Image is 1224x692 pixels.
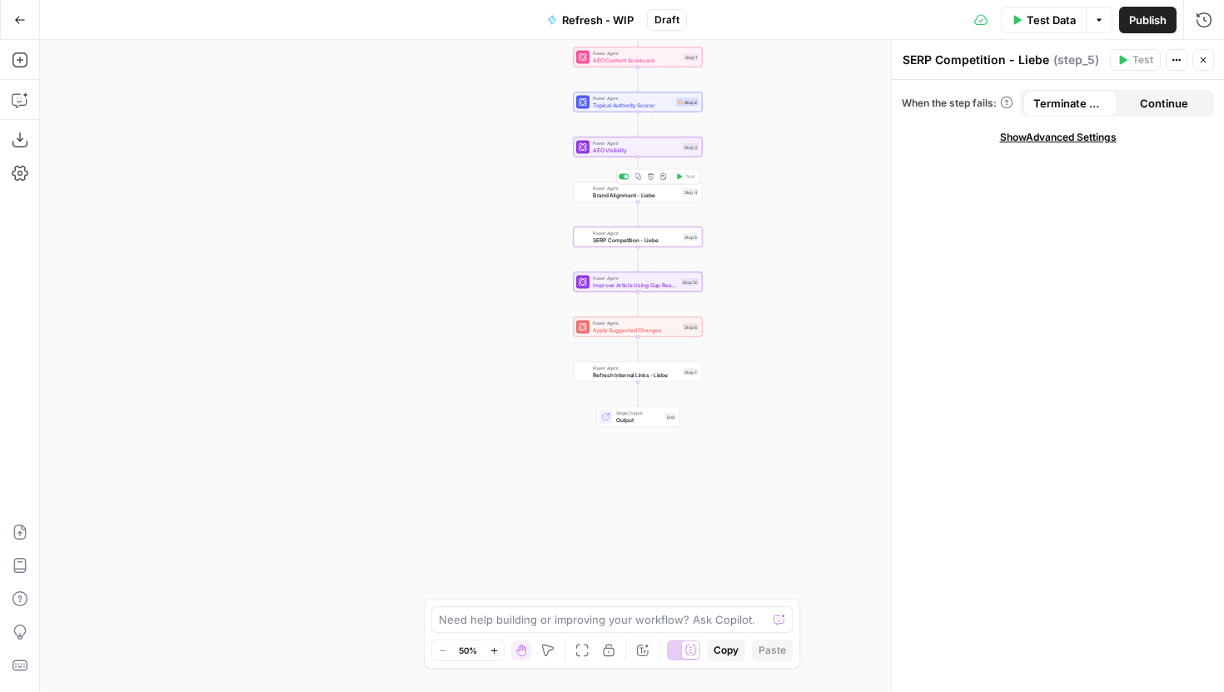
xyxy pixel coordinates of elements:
span: AEO Content Scorecard [593,56,680,64]
div: End [665,413,676,421]
span: Brand Alignment - Liebe [593,191,679,199]
span: Power Agent [593,230,679,236]
div: Power AgentApply Suggested ChangesStep 6 [574,317,703,337]
span: Single Output [616,410,662,416]
span: ( step_5 ) [1053,52,1099,68]
g: Edge from step_18 to step_1 [637,22,639,47]
div: Step 4 [683,188,699,196]
div: Single OutputOutputEnd [574,407,703,427]
div: Step 6 [683,323,699,331]
span: Test [685,173,695,181]
textarea: SERP Competition - Liebe [903,52,1049,68]
span: Improve Article Using Gap Research [593,281,678,289]
div: Power AgentRefresh Internal Links - LiebeStep 7 [574,362,703,382]
span: Power Agent [593,365,679,371]
div: Power AgentImprove Article Using Gap ResearchStep 12 [574,272,703,292]
span: Paste [759,643,786,658]
div: Step 12 [681,278,699,286]
span: Power Agent [593,185,679,192]
span: Draft [654,12,679,27]
span: 50% [459,644,477,657]
g: Edge from step_2 to step_3 [637,112,639,137]
div: Power AgentAEO VisibilityStep 3 [574,137,703,157]
span: Terminate Workflow [1033,95,1107,112]
span: Power Agent [593,275,678,281]
div: Power AgentTopical Authority ScorerStep 2 [574,92,703,112]
button: Test [673,172,699,182]
div: Step 2 [676,98,699,107]
span: Publish [1129,12,1167,28]
div: Step 7 [683,368,699,376]
g: Edge from step_12 to step_6 [637,292,639,316]
button: Continue [1117,90,1212,117]
span: Power Agent [593,95,673,102]
span: Test Data [1027,12,1076,28]
g: Edge from step_4 to step_5 [637,202,639,227]
g: Edge from step_1 to step_2 [637,67,639,92]
div: Step 1 [684,53,699,61]
span: Refresh - WIP [562,12,634,28]
button: Copy [707,640,745,661]
span: Topical Authority Scorer [593,101,673,109]
div: Step 3 [683,143,699,151]
div: Power AgentAEO Content ScorecardStep 1 [574,47,703,67]
span: AEO Visibility [593,146,679,154]
div: Step 5 [683,233,699,241]
span: Show Advanced Settings [1000,130,1117,145]
button: Paste [752,640,793,661]
span: SERP Competition - Liebe [593,236,679,244]
span: Power Agent [593,140,679,147]
span: Power Agent [593,320,679,326]
button: Refresh - WIP [537,7,644,33]
button: Test Data [1001,7,1086,33]
span: Copy [714,643,739,658]
g: Edge from step_5 to step_12 [637,247,639,271]
g: Edge from step_3 to step_4 [637,157,639,182]
button: Test [1110,49,1161,71]
span: Output [616,416,662,424]
span: Continue [1140,95,1188,112]
div: Power AgentBrand Alignment - LiebeStep 4Test [574,182,703,202]
g: Edge from step_7 to end [637,382,639,406]
div: Power AgentSERP Competition - LiebeStep 5 [574,227,703,247]
span: Power Agent [593,50,680,57]
span: Test [1132,52,1153,67]
g: Edge from step_6 to step_7 [637,337,639,361]
a: When the step fails: [902,96,1013,111]
span: Apply Suggested Changes [593,326,679,334]
span: Refresh Internal Links - Liebe [593,371,679,379]
button: Publish [1119,7,1177,33]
